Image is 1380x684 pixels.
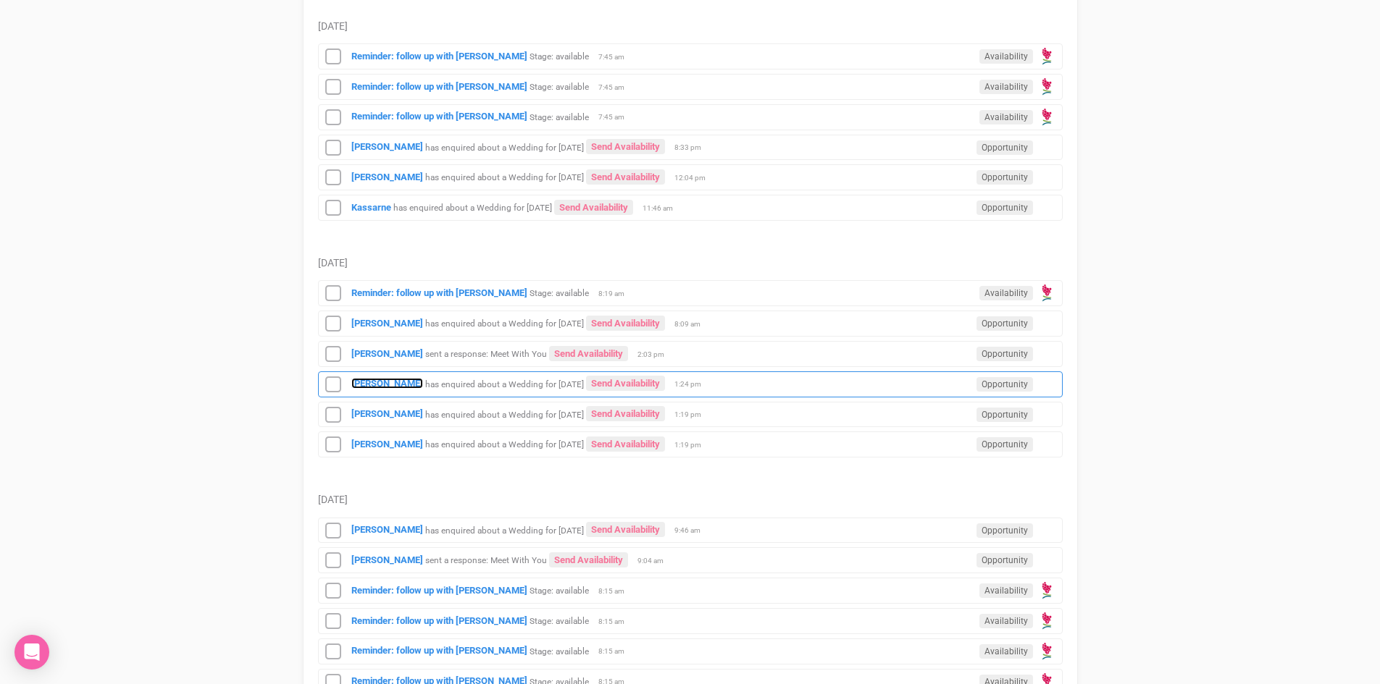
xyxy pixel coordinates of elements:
[351,554,423,565] a: [PERSON_NAME]
[530,616,589,626] small: Stage: available
[530,646,589,656] small: Stage: available
[586,376,665,391] a: Send Availability
[979,286,1033,300] span: Availability
[977,523,1033,538] span: Opportunity
[351,111,527,122] a: Reminder: follow up with [PERSON_NAME]
[351,172,423,182] a: [PERSON_NAME]
[674,379,711,389] span: 1:24 pm
[979,49,1033,64] span: Availability
[1037,283,1057,303] img: open-uri20190322-4-14wp8y4
[598,52,635,62] span: 7:45 am
[1037,46,1057,67] img: open-uri20190322-4-14wp8y4
[351,348,423,359] a: [PERSON_NAME]
[586,316,665,331] a: Send Availability
[1037,580,1057,601] img: open-uri20190322-4-14wp8y4
[977,347,1033,361] span: Opportunity
[586,436,665,452] a: Send Availability
[674,440,711,450] span: 1:19 pm
[977,170,1033,185] span: Opportunity
[351,524,423,535] a: [PERSON_NAME]
[674,410,711,420] span: 1:19 pm
[598,586,635,596] span: 8:15 am
[598,617,635,627] span: 8:15 am
[637,556,674,566] span: 9:04 am
[425,379,584,389] small: has enquired about a Wedding for [DATE]
[977,553,1033,567] span: Opportunity
[351,51,527,62] a: Reminder: follow up with [PERSON_NAME]
[643,203,679,214] span: 11:46 am
[351,141,423,152] a: [PERSON_NAME]
[977,408,1033,422] span: Opportunity
[979,80,1033,94] span: Availability
[549,346,628,361] a: Send Availability
[351,318,423,329] a: [PERSON_NAME]
[1037,77,1057,97] img: open-uri20190322-4-14wp8y4
[351,585,527,596] a: Reminder: follow up with [PERSON_NAME]
[425,525,584,535] small: has enquired about a Wedding for [DATE]
[598,646,635,656] span: 8:15 am
[393,203,552,213] small: has enquired about a Wedding for [DATE]
[674,525,711,536] span: 9:46 am
[425,409,584,419] small: has enquired about a Wedding for [DATE]
[1037,107,1057,127] img: open-uri20190322-4-14wp8y4
[351,287,527,298] a: Reminder: follow up with [PERSON_NAME]
[425,172,584,182] small: has enquired about a Wedding for [DATE]
[1037,611,1057,631] img: open-uri20190322-4-14wp8y4
[425,439,584,449] small: has enquired about a Wedding for [DATE]
[979,644,1033,659] span: Availability
[318,494,1063,505] h5: [DATE]
[977,316,1033,331] span: Opportunity
[674,143,711,153] span: 8:33 pm
[351,202,391,213] a: Kassarne
[530,51,589,62] small: Stage: available
[549,552,628,567] a: Send Availability
[351,81,527,92] a: Reminder: follow up with [PERSON_NAME]
[586,139,665,154] a: Send Availability
[598,112,635,122] span: 7:45 am
[14,635,49,670] div: Open Intercom Messenger
[351,439,423,449] a: [PERSON_NAME]
[979,110,1033,124] span: Availability
[979,614,1033,628] span: Availability
[586,522,665,537] a: Send Availability
[674,173,711,183] span: 12:04 pm
[637,350,674,360] span: 2:03 pm
[586,406,665,421] a: Send Availability
[318,258,1063,269] h5: [DATE]
[979,583,1033,598] span: Availability
[674,319,711,329] span: 8:09 am
[530,288,589,298] small: Stage: available
[351,645,527,656] a: Reminder: follow up with [PERSON_NAME]
[977,377,1033,392] span: Opportunity
[977,140,1033,155] span: Opportunity
[977,200,1033,215] span: Opportunity
[351,408,423,419] a: [PERSON_NAME]
[598,83,635,93] span: 7:45 am
[586,169,665,185] a: Send Availability
[351,378,423,389] a: [PERSON_NAME]
[425,555,547,565] small: sent a response: Meet With You
[598,289,635,299] span: 8:19 am
[318,21,1063,32] h5: [DATE]
[530,111,589,122] small: Stage: available
[425,142,584,152] small: has enquired about a Wedding for [DATE]
[425,318,584,329] small: has enquired about a Wedding for [DATE]
[1037,641,1057,662] img: open-uri20190322-4-14wp8y4
[351,615,527,626] strong: Reminder: follow up with [PERSON_NAME]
